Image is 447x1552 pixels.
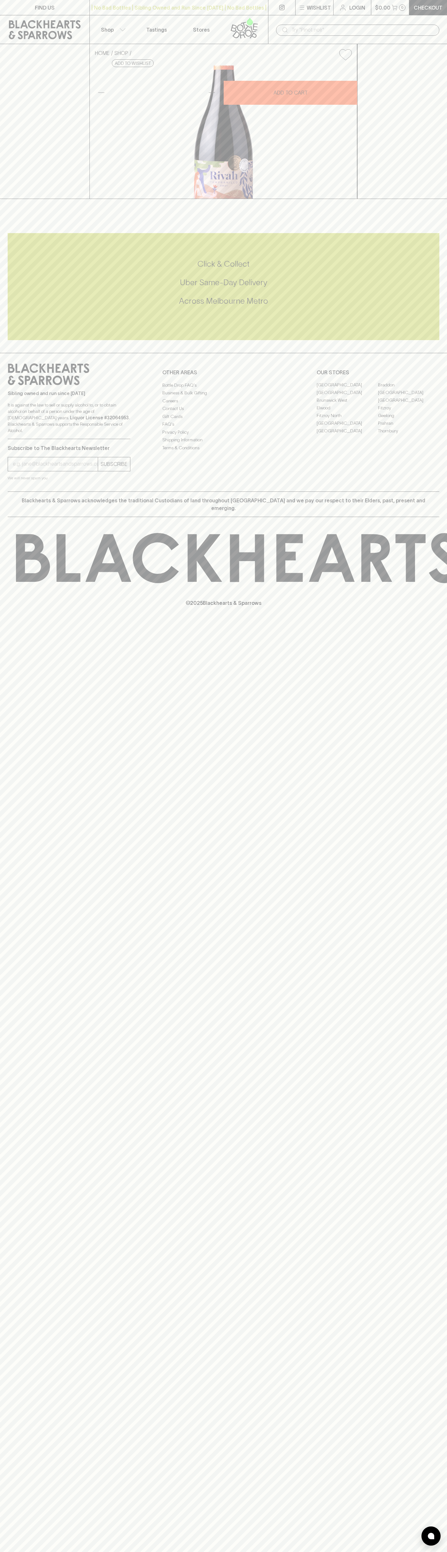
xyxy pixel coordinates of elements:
[112,59,154,67] button: Add to wishlist
[8,233,439,340] div: Call to action block
[378,397,439,404] a: [GEOGRAPHIC_DATA]
[162,444,285,452] a: Terms & Conditions
[90,65,357,199] img: 38783.png
[349,4,365,11] p: Login
[224,81,357,105] button: ADD TO CART
[414,4,443,11] p: Checkout
[8,390,130,397] p: Sibling owned and run since [DATE]
[378,381,439,389] a: Braddon
[12,497,435,512] p: Blackhearts & Sparrows acknowledges the traditional Custodians of land throughout [GEOGRAPHIC_DAT...
[317,427,378,435] a: [GEOGRAPHIC_DATA]
[8,475,130,481] p: We will never spam you
[307,4,331,11] p: Wishlist
[162,369,285,376] p: OTHER AREAS
[8,402,130,434] p: It is against the law to sell or supply alcohol to, or to obtain alcohol on behalf of a person un...
[317,369,439,376] p: OUR STORES
[378,420,439,427] a: Prahran
[101,460,127,468] p: SUBSCRIBE
[114,50,128,56] a: SHOP
[134,15,179,44] a: Tastings
[291,25,434,35] input: Try "Pinot noir"
[101,26,114,34] p: Shop
[13,459,98,469] input: e.g. jane@blackheartsandsparrows.com.au
[35,4,55,11] p: FIND US
[162,397,285,405] a: Careers
[95,50,110,56] a: HOME
[179,15,224,44] a: Stores
[162,381,285,389] a: Bottle Drop FAQ's
[193,26,210,34] p: Stores
[8,296,439,306] h5: Across Melbourne Metro
[317,397,378,404] a: Brunswick West
[317,389,378,397] a: [GEOGRAPHIC_DATA]
[378,404,439,412] a: Fitzroy
[317,381,378,389] a: [GEOGRAPHIC_DATA]
[378,389,439,397] a: [GEOGRAPHIC_DATA]
[428,1533,434,1539] img: bubble-icon
[8,444,130,452] p: Subscribe to The Blackhearts Newsletter
[162,436,285,444] a: Shipping Information
[317,420,378,427] a: [GEOGRAPHIC_DATA]
[98,457,130,471] button: SUBSCRIBE
[162,389,285,397] a: Business & Bulk Gifting
[162,405,285,413] a: Contact Us
[317,412,378,420] a: Fitzroy North
[8,277,439,288] h5: Uber Same-Day Delivery
[401,6,404,9] p: 0
[317,404,378,412] a: Elwood
[146,26,167,34] p: Tastings
[162,428,285,436] a: Privacy Policy
[8,259,439,269] h5: Click & Collect
[162,413,285,420] a: Gift Cards
[90,15,135,44] button: Shop
[378,412,439,420] a: Geelong
[337,47,354,63] button: Add to wishlist
[70,415,129,420] strong: Liquor License #32064953
[375,4,390,11] p: $0.00
[274,89,308,96] p: ADD TO CART
[162,421,285,428] a: FAQ's
[378,427,439,435] a: Thornbury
